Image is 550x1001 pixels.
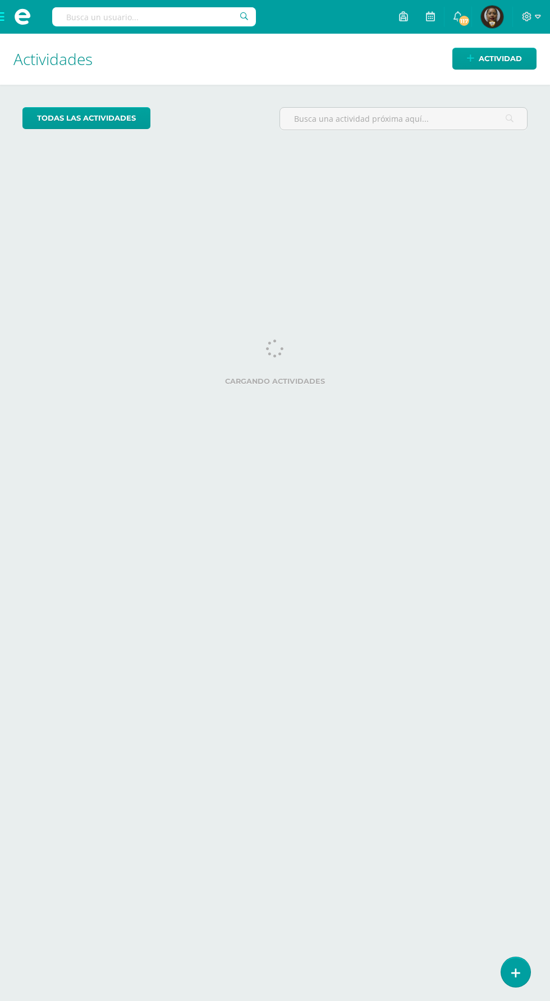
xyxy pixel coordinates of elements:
input: Busca una actividad próxima aquí... [280,108,527,130]
h1: Actividades [13,34,537,85]
span: 117 [458,15,470,27]
label: Cargando actividades [22,377,528,385]
a: todas las Actividades [22,107,150,129]
span: Actividad [479,48,522,69]
input: Busca un usuario... [52,7,256,26]
a: Actividad [452,48,537,70]
img: 300142d02fdd546f598c2e0facc8af81.png [481,6,503,28]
